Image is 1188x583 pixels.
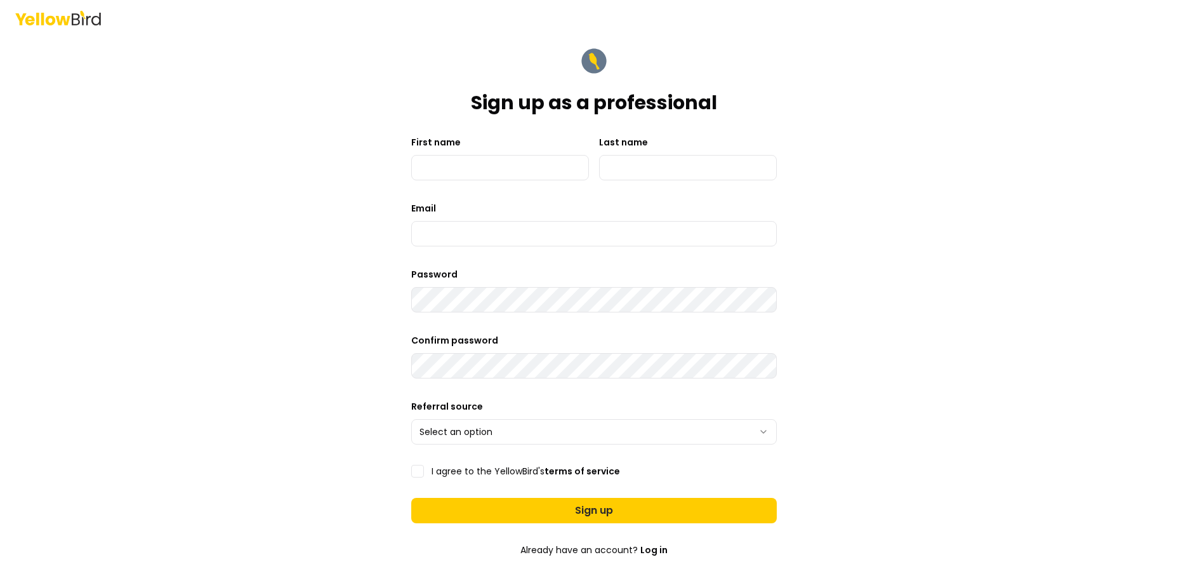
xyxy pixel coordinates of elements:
a: terms of service [544,465,620,478]
button: Sign up [411,498,777,523]
label: First name [411,136,461,149]
a: Log in [640,544,668,556]
label: Email [411,202,436,215]
p: Already have an account? [411,544,777,556]
h1: Sign up as a professional [471,91,717,114]
label: Password [411,268,458,281]
label: Confirm password [411,334,498,347]
label: Referral source [411,400,483,413]
label: Last name [599,136,648,149]
label: I agree to the YellowBird's [432,467,620,476]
